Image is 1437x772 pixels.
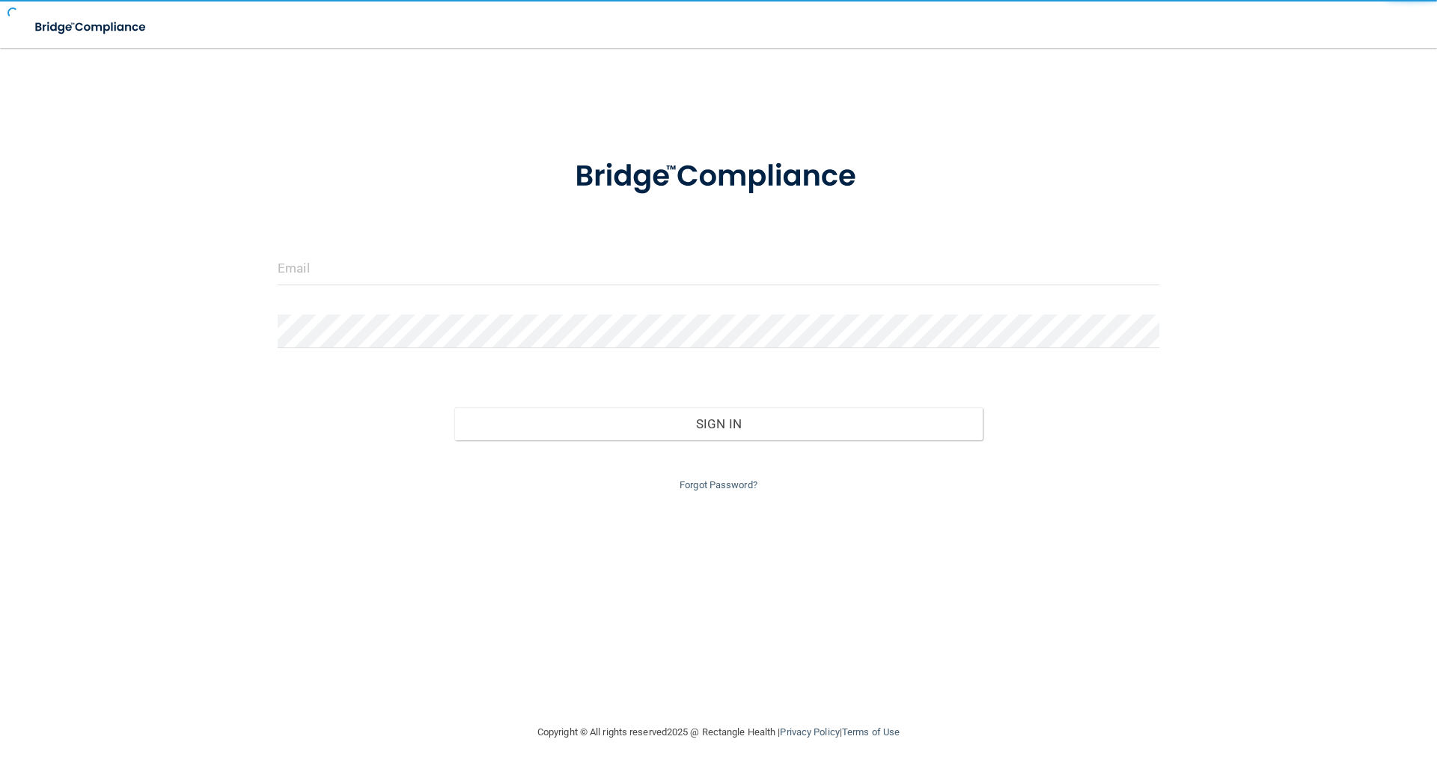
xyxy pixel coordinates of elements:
img: bridge_compliance_login_screen.278c3ca4.svg [22,12,160,43]
img: bridge_compliance_login_screen.278c3ca4.svg [544,138,893,216]
input: Email [278,252,1159,285]
a: Terms of Use [842,726,900,738]
button: Sign In [454,407,983,440]
a: Forgot Password? [680,479,757,490]
div: Copyright © All rights reserved 2025 @ Rectangle Health | | [445,708,992,756]
a: Privacy Policy [780,726,839,738]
